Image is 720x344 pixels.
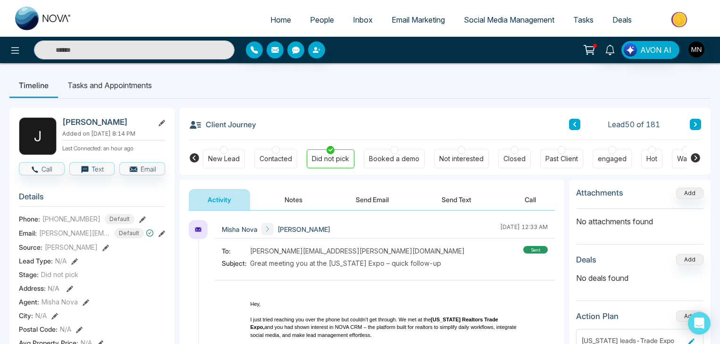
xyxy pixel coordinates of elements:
[69,162,115,175] button: Text
[576,209,703,227] p: No attachments found
[576,311,619,321] h3: Action Plan
[688,312,711,335] div: Open Intercom Messenger
[392,15,445,25] span: Email Marketing
[676,188,703,197] span: Add
[39,228,110,238] span: [PERSON_NAME][EMAIL_ADDRESS][PERSON_NAME][DOMAIN_NAME]
[9,73,58,98] li: Timeline
[277,224,330,234] span: [PERSON_NAME]
[19,283,59,293] span: Address:
[621,41,679,59] button: AVON AI
[15,7,72,30] img: Nova CRM Logo
[19,162,65,175] button: Call
[353,15,373,25] span: Inbox
[62,117,150,127] h2: [PERSON_NAME]
[19,270,39,279] span: Stage:
[48,284,59,292] span: N/A
[464,15,554,25] span: Social Media Management
[343,11,382,29] a: Inbox
[564,11,603,29] a: Tasks
[310,15,334,25] span: People
[41,270,78,279] span: Did not pick
[222,246,250,256] span: To:
[58,73,161,98] li: Tasks and Appointments
[266,189,321,210] button: Notes
[19,214,40,224] span: Phone:
[439,154,484,164] div: Not interested
[222,258,250,268] span: Subject:
[423,189,490,210] button: Send Text
[503,154,526,164] div: Closed
[624,43,637,57] img: Lead Flow
[454,11,564,29] a: Social Media Management
[523,246,548,254] div: sent
[114,228,144,238] span: Default
[62,142,165,153] p: Last Connected: an hour ago
[608,119,660,130] span: Lead 50 of 181
[45,242,98,252] span: [PERSON_NAME]
[105,214,134,224] span: Default
[19,192,165,206] h3: Details
[676,254,703,265] button: Add
[260,154,292,164] div: Contacted
[250,246,465,256] span: [PERSON_NAME][EMAIL_ADDRESS][PERSON_NAME][DOMAIN_NAME]
[222,224,258,234] span: Misha Nova
[62,130,165,138] p: Added on [DATE] 8:14 PM
[42,297,78,307] span: Misha Nova
[261,11,301,29] a: Home
[55,256,67,266] span: N/A
[646,9,714,30] img: Market-place.gif
[369,154,419,164] div: Booked a demo
[19,242,42,252] span: Source:
[250,258,441,268] span: Great meeting you at the [US_STATE] Expo – quick follow-up
[640,44,671,56] span: AVON AI
[576,188,623,197] h3: Attachments
[19,228,37,238] span: Email:
[688,41,704,57] img: User Avatar
[646,154,657,164] div: Hot
[545,154,578,164] div: Past Client
[576,272,703,284] p: No deals found
[576,255,596,264] h3: Deals
[42,214,100,224] span: [PHONE_NUMBER]
[337,189,408,210] button: Send Email
[676,188,703,199] button: Add
[208,154,240,164] div: New Lead
[573,15,594,25] span: Tasks
[270,15,291,25] span: Home
[119,162,165,175] button: Email
[35,311,47,320] span: N/A
[19,117,57,155] div: J
[19,311,33,320] span: City :
[612,15,632,25] span: Deals
[676,311,703,322] button: Add
[500,223,548,235] div: [DATE] 12:33 AM
[189,117,256,131] h3: Client Journey
[677,154,695,164] div: Warm
[598,154,627,164] div: engaged
[382,11,454,29] a: Email Marketing
[60,324,71,334] span: N/A
[603,11,641,29] a: Deals
[19,256,53,266] span: Lead Type:
[189,189,250,210] button: Activity
[506,189,555,210] button: Call
[312,154,349,164] div: Did not pick
[19,297,39,307] span: Agent:
[19,324,58,334] span: Postal Code :
[301,11,343,29] a: People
